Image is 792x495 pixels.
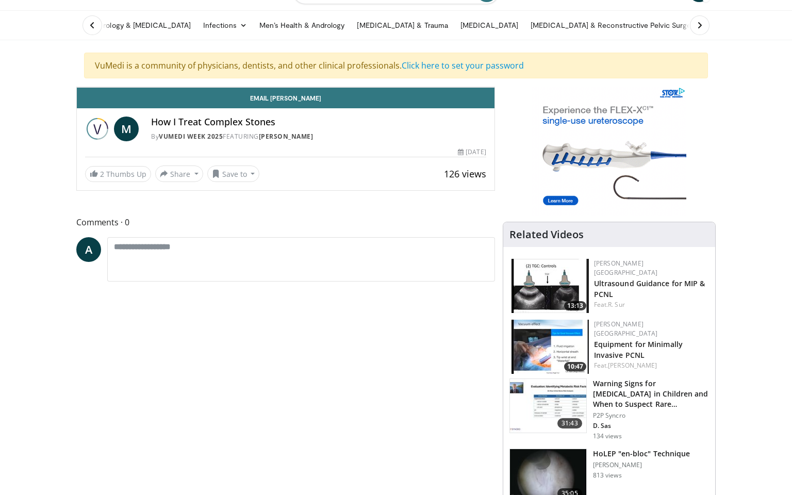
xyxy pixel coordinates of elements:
[532,87,686,216] iframe: Advertisement
[444,168,486,180] span: 126 views
[151,117,486,128] h4: How I Treat Complex Stones
[608,361,657,370] a: [PERSON_NAME]
[594,278,705,299] a: Ultrasound Guidance for MIP & PCNL
[593,471,622,480] p: 813 views
[511,320,589,374] a: 10:47
[509,378,709,440] a: 31:43 Warning Signs for [MEDICAL_DATA] in Children and When to Suspect Rare… P2P Syncro D. Sas 13...
[76,216,495,229] span: Comments 0
[594,300,707,309] div: Feat.
[593,422,709,430] p: D. Sas
[593,449,690,459] h3: HoLEP "en-bloc" Technique
[593,432,622,440] p: 134 views
[197,15,253,36] a: Infections
[76,15,197,36] a: Endourology & [MEDICAL_DATA]
[259,132,313,141] a: [PERSON_NAME]
[159,132,223,141] a: Vumedi Week 2025
[454,15,524,36] a: [MEDICAL_DATA]
[593,378,709,409] h3: Warning Signs for [MEDICAL_DATA] in Children and When to Suspect Rare…
[608,300,625,309] a: R. Sur
[85,117,110,141] img: Vumedi Week 2025
[207,166,260,182] button: Save to
[402,60,524,71] a: Click here to set your password
[253,15,351,36] a: Men’s Health & Andrology
[593,461,690,469] p: [PERSON_NAME]
[564,362,586,371] span: 10:47
[524,15,703,36] a: [MEDICAL_DATA] & Reconstructive Pelvic Surgery
[511,320,589,374] img: 57193a21-700a-4103-8163-b4069ca57589.150x105_q85_crop-smart_upscale.jpg
[76,237,101,262] a: A
[594,361,707,370] div: Feat.
[351,15,454,36] a: [MEDICAL_DATA] & Trauma
[510,379,586,433] img: b1bc6859-4bdd-4be1-8442-b8b8c53ce8a1.150x105_q85_crop-smart_upscale.jpg
[511,259,589,313] a: 13:13
[100,169,104,179] span: 2
[458,147,486,157] div: [DATE]
[155,166,203,182] button: Share
[594,320,658,338] a: [PERSON_NAME] [GEOGRAPHIC_DATA]
[594,259,658,277] a: [PERSON_NAME] [GEOGRAPHIC_DATA]
[593,411,709,420] p: P2P Syncro
[511,259,589,313] img: ae74b246-eda0-4548-a041-8444a00e0b2d.150x105_q85_crop-smart_upscale.jpg
[557,418,582,428] span: 31:43
[594,339,683,360] a: Equipment for Minimally Invasive PCNL
[84,53,708,78] div: VuMedi is a community of physicians, dentists, and other clinical professionals.
[151,132,486,141] div: By FEATURING
[85,166,151,182] a: 2 Thumbs Up
[509,228,584,241] h4: Related Videos
[77,87,494,88] video-js: Video Player
[77,88,494,108] a: Email [PERSON_NAME]
[564,301,586,310] span: 13:13
[114,117,139,141] a: M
